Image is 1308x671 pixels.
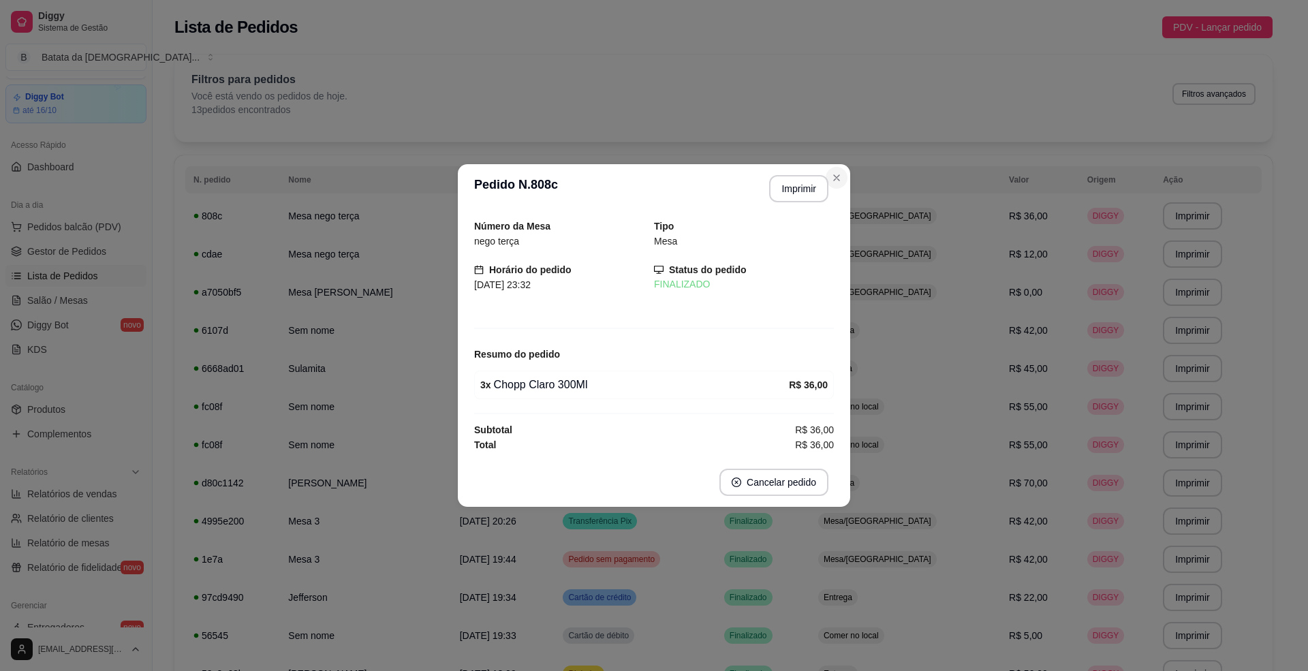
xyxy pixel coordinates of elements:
strong: Número da Mesa [474,221,550,232]
strong: Total [474,439,496,450]
span: [DATE] 23:32 [474,279,531,290]
strong: Resumo do pedido [474,349,560,360]
strong: 3 x [480,379,491,390]
span: close-circle [732,478,741,487]
span: desktop [654,265,664,275]
div: FINALIZADO [654,277,834,292]
strong: Tipo [654,221,674,232]
button: Imprimir [769,175,828,202]
span: R$ 36,00 [795,422,834,437]
button: close-circleCancelar pedido [719,469,828,496]
span: Mesa [654,236,677,247]
span: R$ 36,00 [795,437,834,452]
strong: Horário do pedido [489,264,572,275]
button: Close [826,167,847,189]
strong: Subtotal [474,424,512,435]
span: nego terça [474,236,519,247]
strong: Status do pedido [669,264,747,275]
div: Chopp Claro 300Ml [480,377,789,393]
span: calendar [474,265,484,275]
h3: Pedido N. 808c [474,175,558,202]
strong: R$ 36,00 [789,379,828,390]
